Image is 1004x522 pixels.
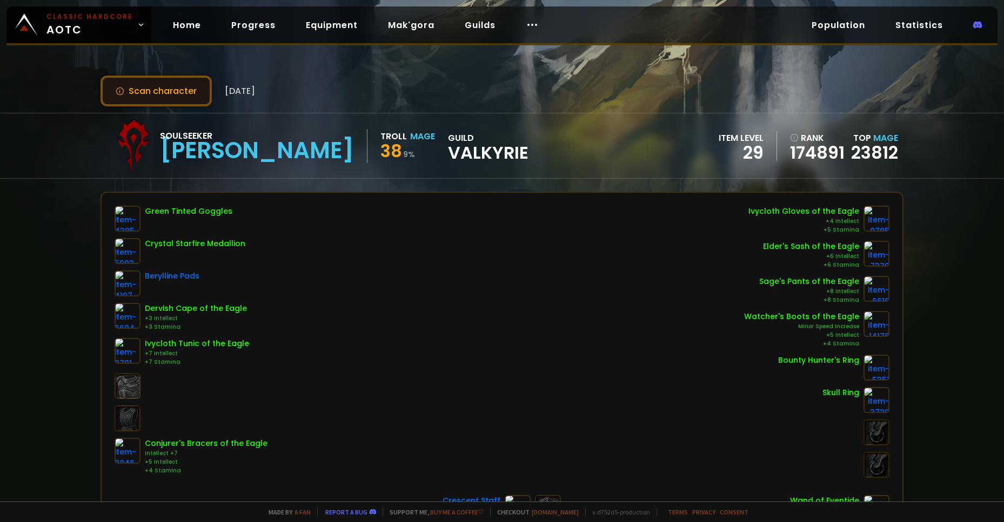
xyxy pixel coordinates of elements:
[719,131,764,145] div: item level
[380,130,407,143] div: Troll
[585,508,650,516] span: v. d752d5 - production
[748,226,859,234] div: +5 Stamina
[145,466,267,475] div: +4 Stamina
[790,131,845,145] div: rank
[887,14,952,36] a: Statistics
[294,508,311,516] a: a fan
[46,12,133,22] small: Classic Hardcore
[380,139,402,163] span: 38
[864,387,889,413] img: item-3739
[262,508,311,516] span: Made by
[744,322,859,331] div: Minor Speed Increase
[145,270,199,282] div: Berylline Pads
[864,311,889,337] img: item-14176
[223,14,284,36] a: Progress
[759,276,859,287] div: Sage's Pants of the Eagle
[145,303,247,314] div: Dervish Cape of the Eagle
[379,14,443,36] a: Mak'gora
[297,14,366,36] a: Equipment
[864,355,889,381] img: item-5351
[851,140,898,165] a: 23812
[532,508,579,516] a: [DOMAIN_NAME]
[668,508,688,516] a: Terms
[763,261,859,269] div: +6 Stamina
[864,276,889,302] img: item-6616
[115,206,140,232] img: item-4385
[448,145,528,161] span: Valkyrie
[145,458,267,466] div: +5 Intellect
[744,340,859,348] div: +4 Stamina
[744,311,859,322] div: Watcher's Boots of the Eagle
[115,303,140,329] img: item-6604
[383,508,484,516] span: Support me,
[115,338,140,364] img: item-9791
[851,131,898,145] div: Top
[410,130,435,143] div: Mage
[145,238,245,249] div: Crystal Starfire Medallion
[115,270,140,296] img: item-4197
[864,206,889,232] img: item-9795
[145,438,267,449] div: Conjurer's Bracers of the Eagle
[448,131,528,161] div: guild
[873,132,898,144] span: Mage
[803,14,874,36] a: Population
[744,331,859,340] div: +5 Intellect
[145,349,249,358] div: +7 Intellect
[160,143,354,159] div: [PERSON_NAME]
[719,145,764,161] div: 29
[325,508,367,516] a: Report a bug
[115,438,140,464] img: item-9846
[160,129,354,143] div: Soulseeker
[864,241,889,267] img: item-7370
[443,495,500,506] div: Crescent Staff
[692,508,715,516] a: Privacy
[456,14,504,36] a: Guilds
[101,76,212,106] button: Scan character
[164,14,210,36] a: Home
[759,287,859,296] div: +8 Intellect
[145,338,249,349] div: Ivycloth Tunic of the Eagle
[430,508,484,516] a: Buy me a coffee
[225,84,255,98] span: [DATE]
[790,495,859,506] div: Wand of Eventide
[778,355,859,366] div: Bounty Hunter's Ring
[822,387,859,398] div: Skull Ring
[6,6,151,43] a: Classic HardcoreAOTC
[145,206,232,217] div: Green Tinted Goggles
[145,449,267,458] div: Intellect +7
[115,238,140,264] img: item-5003
[748,217,859,226] div: +4 Intellect
[720,508,748,516] a: Consent
[759,296,859,304] div: +8 Stamina
[763,241,859,252] div: Elder's Sash of the Eagle
[790,145,845,161] a: 174891
[145,314,247,323] div: +3 Intellect
[145,358,249,367] div: +7 Stamina
[763,252,859,261] div: +6 Intellect
[490,508,579,516] span: Checkout
[403,149,415,160] small: 9 %
[748,206,859,217] div: Ivycloth Gloves of the Eagle
[145,323,247,331] div: +3 Stamina
[46,12,133,38] span: AOTC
